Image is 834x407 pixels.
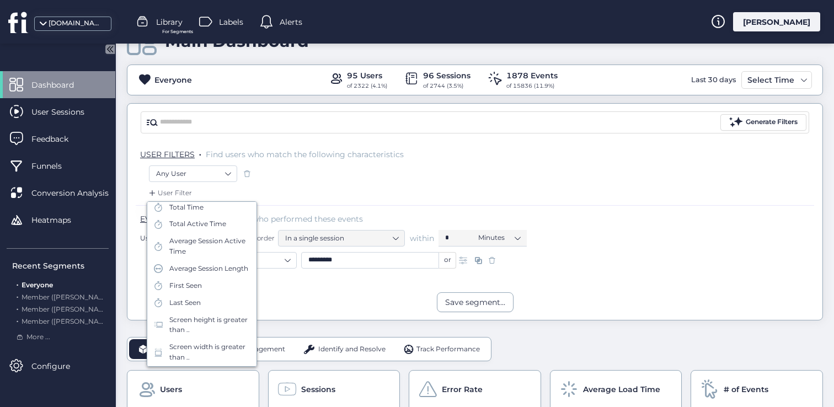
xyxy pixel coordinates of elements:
span: EVENT FILTERS [140,214,199,224]
span: Alerts [280,16,302,28]
span: Sessions [301,383,335,395]
span: . [17,315,18,325]
span: . [17,279,18,289]
span: Error Rate [442,383,483,395]
span: User Sessions [31,106,101,118]
span: Everyone [22,281,53,289]
button: Generate Filters [720,114,806,131]
span: Member ([PERSON_NAME]) [22,293,114,301]
div: Generate Filters [746,117,798,127]
span: Library [156,16,183,28]
span: More ... [26,332,50,342]
div: of 15836 (11.9%) [506,82,558,90]
span: . [17,303,18,313]
span: Users that completed steps [140,233,232,243]
span: Labels [219,16,243,28]
div: of 2322 (4.1%) [347,82,387,90]
div: Last 30 days [688,71,739,89]
span: Identify and Resolve [318,344,386,355]
div: User Filter [147,188,192,199]
div: of 2744 (3.5%) [423,82,471,90]
span: Conversion Analysis [31,187,125,199]
div: Average Session Length [169,264,248,274]
div: Average Session Active Time [169,236,250,257]
span: . [199,147,201,158]
span: . [17,291,18,301]
span: For Segments [162,28,193,35]
nz-select-item: is [249,252,290,269]
div: Last Seen [169,298,201,308]
span: Track Performance [416,344,480,355]
nz-select-item: Any User [156,165,230,182]
span: Configure [31,360,87,372]
div: Screen width is greater than .. [169,342,250,363]
span: Member ([PERSON_NAME]) [22,317,114,325]
div: Everyone [154,74,192,86]
div: 96 Sessions [423,69,471,82]
span: Funnels [31,160,78,172]
span: Feedback [31,133,85,145]
span: Member ([PERSON_NAME]) [22,305,114,313]
span: within [410,233,434,244]
span: Heatmaps [31,214,88,226]
div: 95 Users [347,69,387,82]
div: Total Active Time [169,219,226,229]
div: Screen height is greater than .. [169,315,250,336]
span: Average Load Time [583,383,660,395]
span: Users [160,383,182,395]
div: or [439,252,456,269]
span: Find users who match the following characteristics [206,149,404,159]
span: Dashboard [31,79,90,91]
div: [DOMAIN_NAME] [49,18,104,29]
div: First Seen [169,281,202,291]
span: USER FILTERS [140,149,195,159]
div: Total Time [169,202,204,213]
div: Select Time [745,73,797,87]
div: Recent Segments [12,260,109,272]
div: [PERSON_NAME] [733,12,820,31]
div: Save segment... [445,296,505,308]
nz-select-item: Minutes [478,229,520,246]
span: # of Events [724,383,768,395]
div: 1878 Events [506,69,558,82]
nz-select-item: In a single session [285,230,398,247]
span: Find users who performed these events [210,214,363,224]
